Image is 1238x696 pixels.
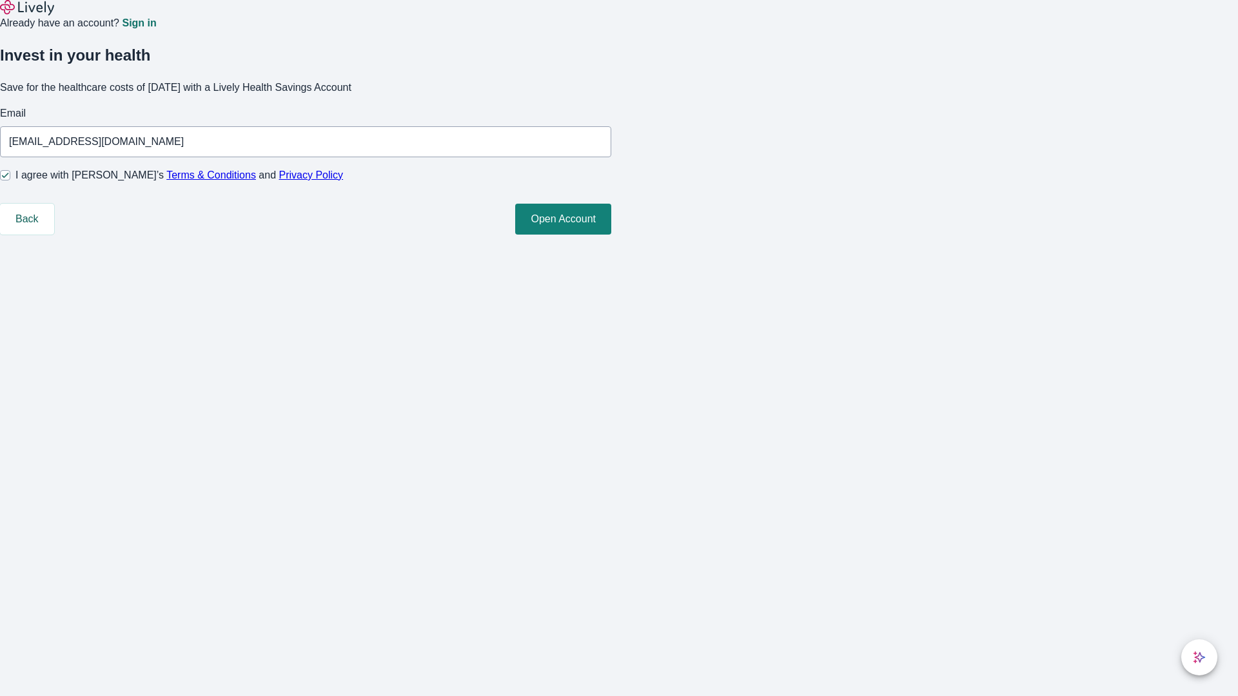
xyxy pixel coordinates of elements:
a: Privacy Policy [279,169,344,180]
span: I agree with [PERSON_NAME]’s and [15,168,343,183]
a: Terms & Conditions [166,169,256,180]
a: Sign in [122,18,156,28]
button: chat [1181,639,1217,675]
svg: Lively AI Assistant [1193,651,1206,664]
button: Open Account [515,204,611,235]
